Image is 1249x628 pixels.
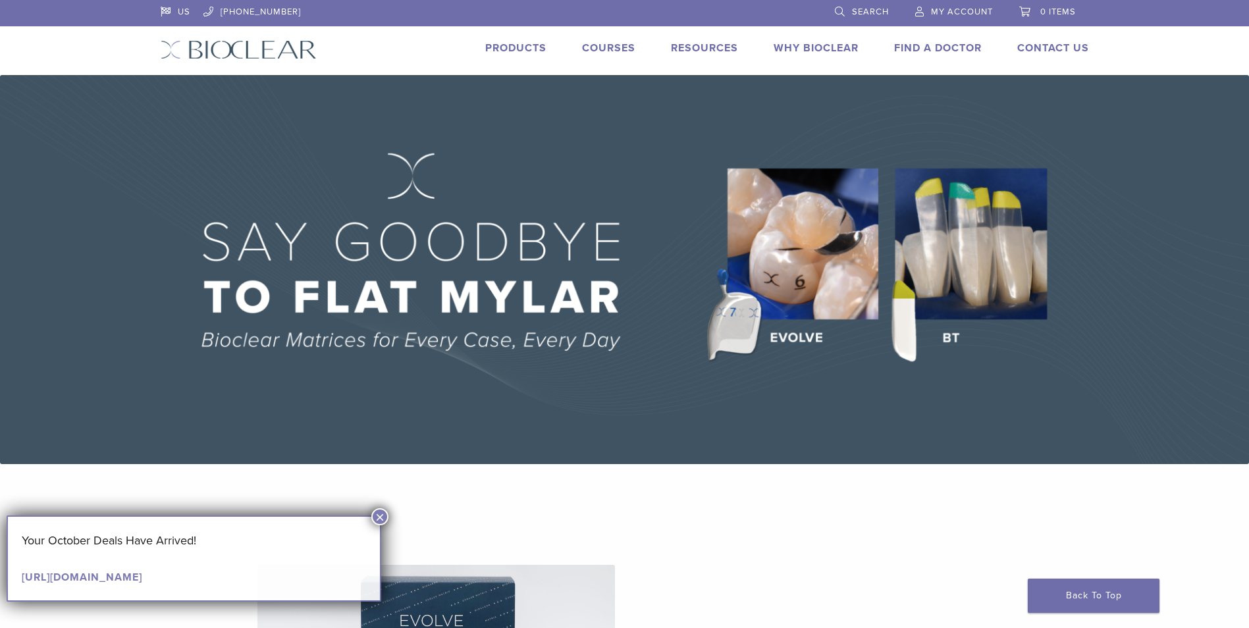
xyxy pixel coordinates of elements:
[671,41,738,55] a: Resources
[894,41,982,55] a: Find A Doctor
[1017,41,1089,55] a: Contact Us
[582,41,635,55] a: Courses
[774,41,859,55] a: Why Bioclear
[931,7,993,17] span: My Account
[852,7,889,17] span: Search
[1028,579,1159,613] a: Back To Top
[161,40,317,59] img: Bioclear
[371,508,388,525] button: Close
[22,531,366,550] p: Your October Deals Have Arrived!
[485,41,546,55] a: Products
[1040,7,1076,17] span: 0 items
[22,571,142,584] a: [URL][DOMAIN_NAME]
